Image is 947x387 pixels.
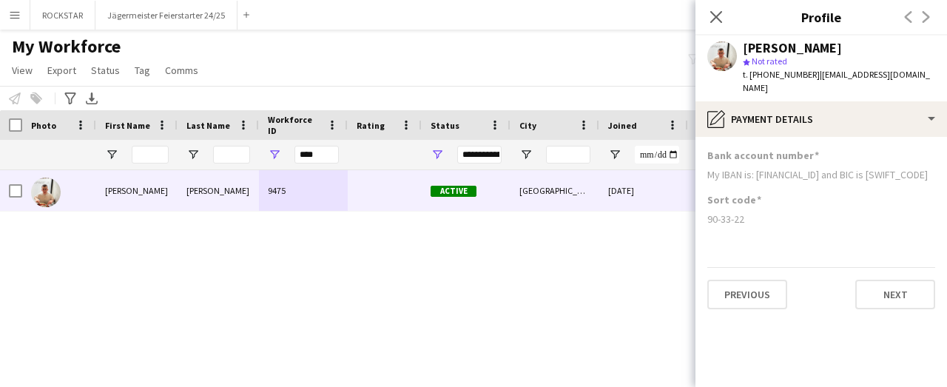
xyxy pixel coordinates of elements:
a: Tag [129,61,156,80]
span: Rating [357,120,385,131]
button: Next [855,280,935,309]
button: Open Filter Menu [268,148,281,161]
span: Export [47,64,76,77]
div: [PERSON_NAME] [178,170,259,211]
input: Last Name Filter Input [213,146,250,164]
span: City [519,120,536,131]
h3: Profile [695,7,947,27]
button: Open Filter Menu [105,148,118,161]
input: Workforce ID Filter Input [294,146,339,164]
span: Status [91,64,120,77]
span: Not rated [752,55,787,67]
span: Last Name [186,120,230,131]
span: Tag [135,64,150,77]
input: City Filter Input [546,146,590,164]
div: 90-33-22 [707,212,935,226]
span: Photo [31,120,56,131]
a: Status [85,61,126,80]
div: [DATE] [599,170,688,211]
div: [PERSON_NAME] [96,170,178,211]
span: Comms [165,64,198,77]
app-action-btn: Advanced filters [61,90,79,107]
h3: Sort code [707,193,761,206]
span: View [12,64,33,77]
div: [GEOGRAPHIC_DATA] [510,170,599,211]
app-action-btn: Export XLSX [83,90,101,107]
div: 9475 [259,170,348,211]
button: Open Filter Menu [519,148,533,161]
button: Open Filter Menu [431,148,444,161]
div: 51 days [688,170,777,211]
button: Open Filter Menu [608,148,621,161]
span: Active [431,186,476,197]
span: Joined [608,120,637,131]
button: Previous [707,280,787,309]
div: My IBAN is: [FINANCIAL_ID] and BIC is [SWIFT_CODE] [707,168,935,181]
span: Status [431,120,459,131]
img: Liam Burke Brady [31,178,61,207]
span: t. [PHONE_NUMBER] [743,69,820,80]
a: View [6,61,38,80]
span: My Workforce [12,36,121,58]
button: Open Filter Menu [186,148,200,161]
button: Jägermeister Feierstarter 24/25 [95,1,237,30]
a: Export [41,61,82,80]
span: Workforce ID [268,114,321,136]
input: First Name Filter Input [132,146,169,164]
input: Joined Filter Input [635,146,679,164]
button: ROCKSTAR [30,1,95,30]
div: Payment details [695,101,947,137]
div: [PERSON_NAME] [743,41,842,55]
h3: Bank account number [707,149,819,162]
span: First Name [105,120,150,131]
a: Comms [159,61,204,80]
span: | [EMAIL_ADDRESS][DOMAIN_NAME] [743,69,930,93]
